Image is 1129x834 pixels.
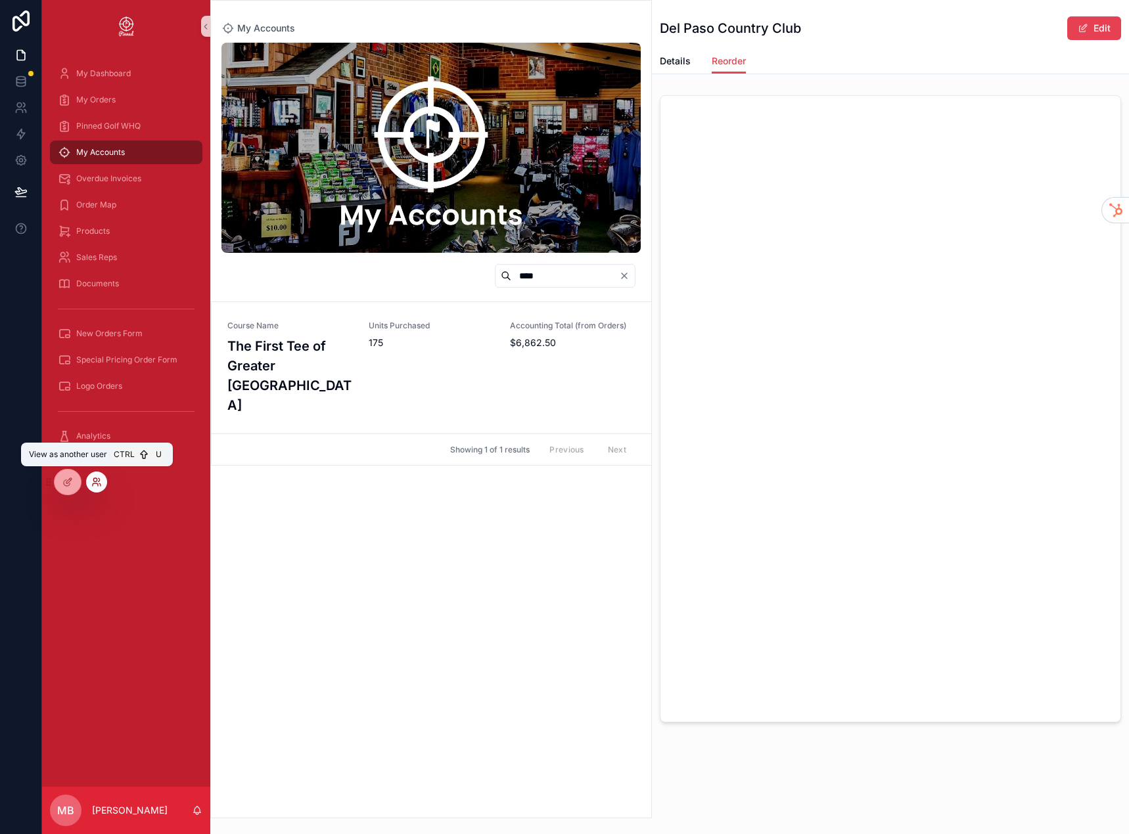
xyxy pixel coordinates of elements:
[227,336,353,415] h3: The First Tee of Greater [GEOGRAPHIC_DATA]
[153,449,164,460] span: U
[76,381,122,391] span: Logo Orders
[450,445,530,455] span: Showing 1 of 1 results
[50,348,202,372] a: Special Pricing Order Form
[76,355,177,365] span: Special Pricing Order Form
[50,374,202,398] a: Logo Orders
[76,200,116,210] span: Order Map
[76,278,119,289] span: Documents
[1067,16,1121,40] button: Edit
[76,252,117,263] span: Sales Reps
[76,328,143,339] span: New Orders Form
[76,147,125,158] span: My Accounts
[76,431,110,441] span: Analytics
[660,55,691,68] span: Details
[510,336,635,349] span: $6,862.50
[76,95,116,105] span: My Orders
[50,141,202,164] a: My Accounts
[510,320,635,331] span: Accounting Total (from Orders)
[50,246,202,269] a: Sales Reps
[50,114,202,138] a: Pinned Golf WHQ
[29,449,107,460] span: View as another user
[1,63,25,87] iframe: Spotlight
[92,804,168,817] p: [PERSON_NAME]
[212,302,651,433] a: Course NameThe First Tee of Greater [GEOGRAPHIC_DATA]Units Purchased175Accounting Total (from Ord...
[57,802,74,818] span: MB
[76,68,131,79] span: My Dashboard
[712,55,746,68] span: Reorder
[619,271,635,281] button: Clear
[369,336,494,349] span: 175
[369,320,494,331] span: Units Purchased
[50,424,202,448] a: Analytics
[227,320,353,331] span: Course Name
[50,167,202,190] a: Overdue Invoices
[660,49,691,76] a: Details
[50,88,202,112] a: My Orders
[50,219,202,243] a: Products
[50,272,202,296] a: Documents
[50,62,202,85] a: My Dashboard
[76,173,141,184] span: Overdue Invoices
[76,226,110,236] span: Products
[712,49,746,74] a: Reorder
[237,22,295,35] span: My Accounts
[660,19,801,37] h1: Del Paso Country Club
[116,16,137,37] img: App logo
[42,53,210,465] div: scrollable content
[50,322,202,345] a: New Orders Form
[76,121,141,131] span: Pinned Golf WHQ
[221,22,295,35] a: My Accounts
[112,448,136,461] span: Ctrl
[50,193,202,217] a: Order Map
